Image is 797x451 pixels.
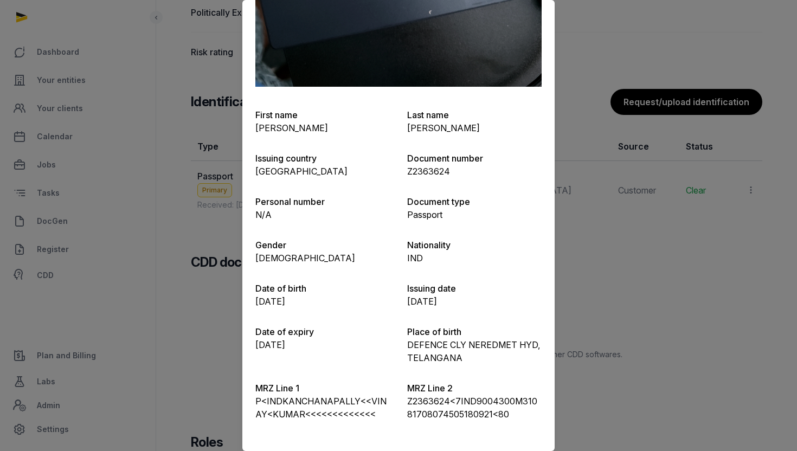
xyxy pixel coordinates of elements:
p: [DATE] [407,295,542,308]
p: Place of birth [407,325,542,338]
p: [DATE] [255,295,390,308]
p: First name [255,108,390,121]
p: [DEMOGRAPHIC_DATA] [255,252,390,265]
p: Last name [407,108,542,121]
p: Z2363624 [407,165,542,178]
p: IND [407,252,542,265]
p: P<INDKANCHANAPALLY<<VINAY<KUMAR<<<<<<<<<<<<< [255,395,390,421]
p: Date of expiry [255,325,390,338]
p: [GEOGRAPHIC_DATA] [255,165,390,178]
p: Passport [407,208,542,221]
p: Personal number [255,195,390,208]
p: Document type [407,195,542,208]
p: Document number [407,152,542,165]
p: DEFENCE CLY NEREDMET HYD, TELANGANA [407,338,542,364]
p: Nationality [407,239,542,252]
p: [PERSON_NAME] [407,121,542,134]
p: N/A [255,208,390,221]
p: Gender [255,239,390,252]
p: Issuing date [407,282,542,295]
p: [PERSON_NAME] [255,121,390,134]
p: Issuing country [255,152,390,165]
p: Date of birth [255,282,390,295]
p: Z2363624<7IND9004300M31081708074505180921<80 [407,395,542,421]
p: MRZ Line 1 [255,382,390,395]
p: MRZ Line 2 [407,382,542,395]
p: [DATE] [255,338,390,351]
